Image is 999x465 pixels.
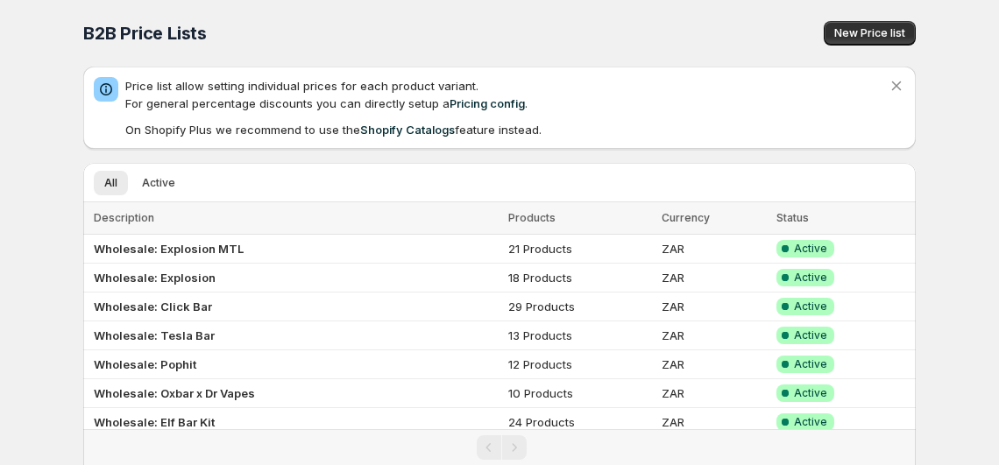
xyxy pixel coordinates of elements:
span: Status [776,211,809,224]
td: ZAR [656,350,772,379]
span: New Price list [834,26,905,40]
td: ZAR [656,379,772,408]
span: All [104,176,117,190]
td: 21 Products [503,235,656,264]
span: Active [142,176,175,190]
span: Active [794,357,827,371]
td: 18 Products [503,264,656,292]
span: Active [794,299,827,314]
span: Active [794,415,827,429]
td: 24 Products [503,408,656,437]
span: Description [94,211,154,224]
b: Wholesale: Pophit [94,357,196,371]
td: ZAR [656,321,772,350]
b: Wholesale: Oxbar x Dr Vapes [94,386,255,400]
p: On Shopify Plus we recommend to use the feature instead. [125,121,888,138]
span: Currency [662,211,710,224]
b: Wholesale: Tesla Bar [94,328,215,342]
td: 10 Products [503,379,656,408]
nav: Pagination [83,429,916,465]
td: ZAR [656,235,772,264]
span: B2B Price Lists [83,23,207,44]
span: Products [508,211,556,224]
td: 29 Products [503,292,656,321]
td: ZAR [656,264,772,292]
b: Wholesale: Click Bar [94,299,212,314]
button: Dismiss notification [884,74,909,98]
button: New Price list [824,21,916,46]
p: Price list allow setting individual prices for each product variant. For general percentage disco... [125,77,888,112]
a: Pricing config [450,96,525,110]
b: Wholesale: Elf Bar Kit [94,415,215,429]
span: Active [794,328,827,342]
td: 12 Products [503,350,656,379]
span: Active [794,271,827,285]
td: 13 Products [503,321,656,350]
td: ZAR [656,292,772,321]
span: Active [794,242,827,256]
a: Shopify Catalogs [360,123,455,137]
b: Wholesale: Explosion [94,271,216,285]
span: Active [794,386,827,400]
b: Wholesale: Explosion MTL [94,242,244,256]
td: ZAR [656,408,772,437]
